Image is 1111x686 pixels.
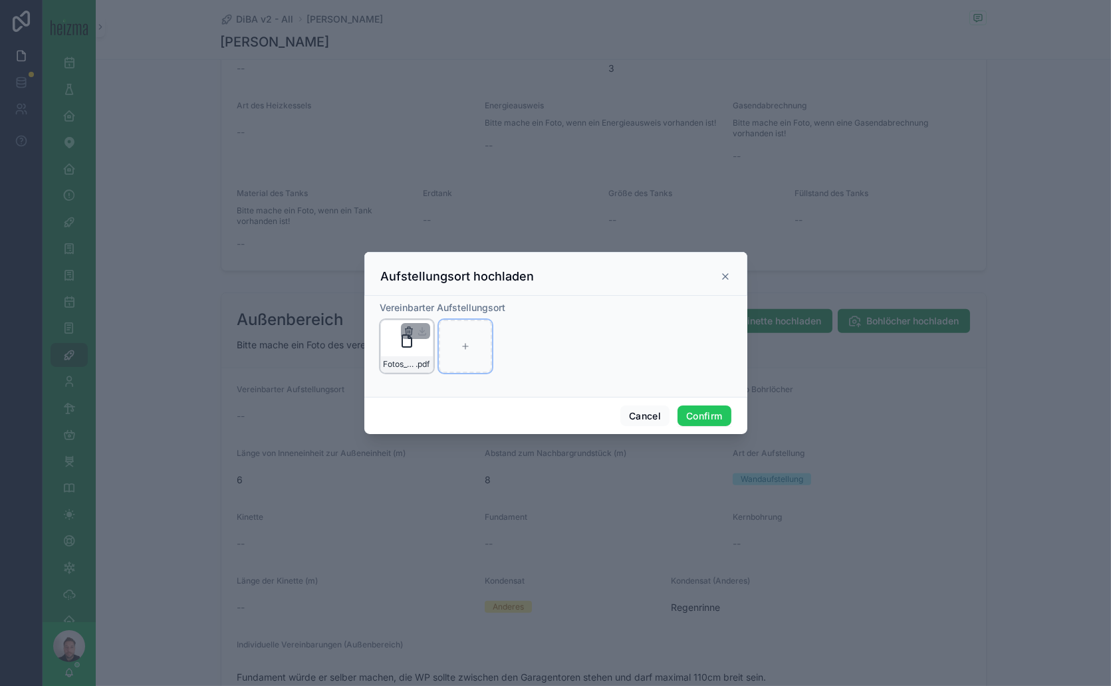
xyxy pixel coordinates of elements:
[381,269,535,285] h3: Aufstellungsort hochladen
[678,405,731,427] button: Confirm
[380,302,506,313] span: Vereinbarter Aufstellungsort
[620,405,670,427] button: Cancel
[416,359,430,370] span: .pdf
[384,359,416,370] span: Fotos_Heizung_Breithuber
